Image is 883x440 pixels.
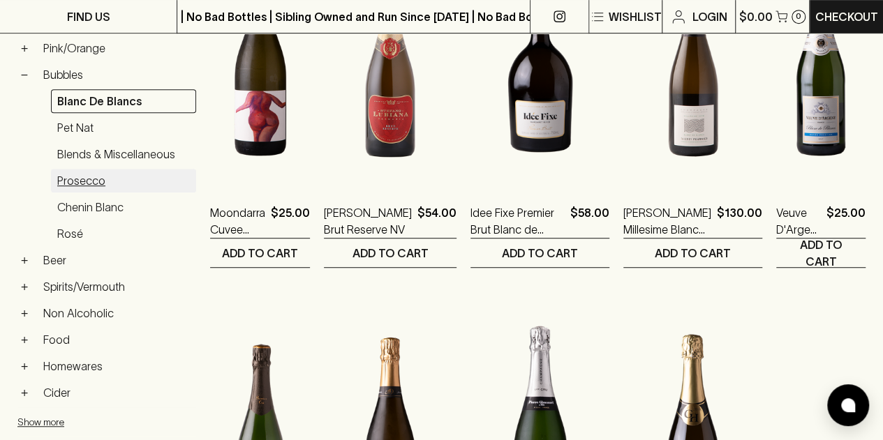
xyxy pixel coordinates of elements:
[776,204,821,238] a: Veuve D'Argent Cuvée Prestige Blanc de Blancs Brut NV
[783,236,859,270] p: ADD TO CART
[826,204,866,238] p: $25.00
[655,245,731,261] p: ADD TO CART
[51,169,196,192] a: Prosecco
[17,41,31,55] button: +
[17,386,31,400] button: +
[17,306,31,320] button: +
[37,328,196,351] a: Food
[841,398,855,412] img: bubble-icon
[210,204,265,238] a: Moondarra Cuvee Maree Blancs de Blanc Sparkling NV
[470,204,565,238] a: Idee Fixe Premier Brut Blanc de Blancs Sparkling 2023 750ml
[37,36,196,60] a: Pink/Orange
[17,280,31,294] button: +
[17,407,200,436] button: Show more
[37,63,196,86] a: Bubbles
[37,248,196,272] a: Beer
[417,204,457,238] p: $54.00
[692,8,727,25] p: Login
[324,204,412,238] a: [PERSON_NAME] Brut Reserve NV
[37,275,196,298] a: Spirits/Vermouth
[67,8,110,25] p: FIND US
[815,8,878,25] p: Checkout
[776,238,866,267] button: ADD TO CART
[17,333,31,347] button: +
[37,381,196,404] a: Cider
[353,245,429,261] p: ADD TO CART
[51,195,196,219] a: Chenin Blanc
[739,8,773,25] p: $0.00
[210,238,310,267] button: ADD TO CART
[470,238,609,267] button: ADD TO CART
[51,89,196,113] a: Blanc de Blancs
[324,238,457,267] button: ADD TO CART
[17,253,31,267] button: +
[502,245,578,261] p: ADD TO CART
[623,238,762,267] button: ADD TO CART
[271,204,310,238] p: $25.00
[609,8,662,25] p: Wishlist
[51,116,196,139] a: Pet Nat
[222,245,298,261] p: ADD TO CART
[37,354,196,378] a: Homewares
[623,204,711,238] a: [PERSON_NAME] Millesime Blanc de Blancs 2018
[51,142,196,166] a: Blends & Miscellaneous
[17,68,31,82] button: −
[570,204,609,238] p: $58.00
[17,359,31,373] button: +
[37,301,196,325] a: Non Alcoholic
[51,222,196,245] a: Rosé
[717,204,762,238] p: $130.00
[796,13,801,20] p: 0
